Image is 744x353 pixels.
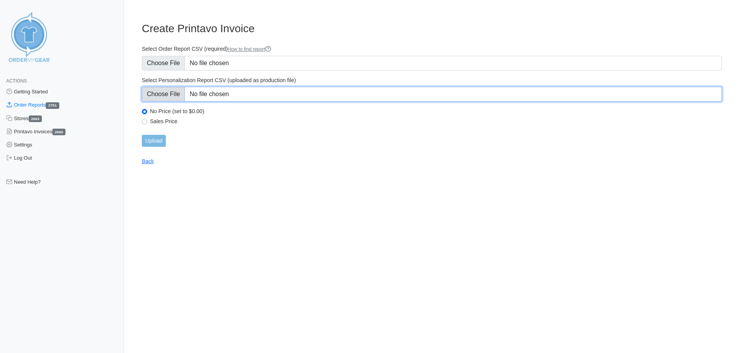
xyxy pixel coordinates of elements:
[142,135,166,147] input: Upload
[46,102,59,109] span: 2701
[142,45,722,53] label: Select Order Report CSV (required)
[142,22,722,35] h3: Create Printavo Invoice
[150,118,722,125] label: Sales Price
[52,129,65,135] span: 2660
[142,158,154,164] a: Back
[228,46,272,52] a: How to find report
[29,115,42,122] span: 2663
[6,78,27,84] span: Actions
[142,77,722,84] label: Select Personalization Report CSV (uploaded as production file)
[150,108,722,115] label: No Price (set to $0.00)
